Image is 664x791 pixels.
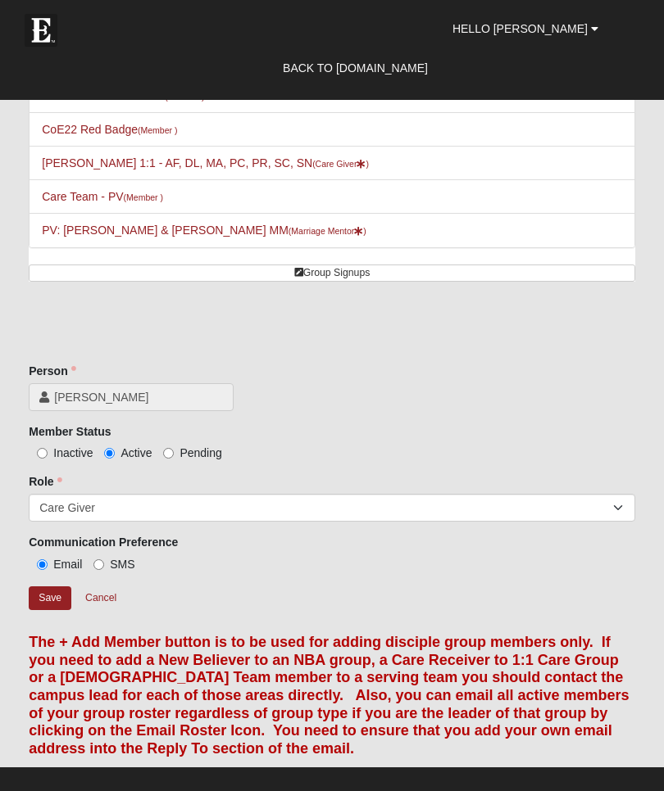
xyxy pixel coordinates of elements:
span: Active [121,446,152,459]
label: Member Status [29,423,111,440]
input: Email [37,559,48,570]
img: Eleven22 logo [25,14,57,47]
font: The + Add Member button is to be used for adding disciple group members only. If you need to add ... [29,634,629,757]
a: Back to [DOMAIN_NAME] [271,47,440,88]
small: (Member ) [124,192,163,202]
small: (Marriage Mentor ) [289,226,366,236]
input: Inactive [37,448,48,459]
a: Hello [PERSON_NAME] [440,8,611,49]
label: Role [29,473,61,490]
input: Alt+s [29,586,71,610]
a: Group Signups [29,264,635,282]
span: Hello [PERSON_NAME] [453,22,588,35]
span: Email [53,558,82,571]
a: Cancel [75,585,127,611]
label: Person [29,363,75,379]
span: [PERSON_NAME] [54,389,223,405]
input: Active [104,448,115,459]
input: SMS [93,559,104,570]
input: Pending [163,448,174,459]
a: CoE22 Red Badge(Member ) [42,123,177,136]
small: (Member ) [138,125,177,135]
label: Communication Preference [29,534,178,550]
a: Care Team - PV(Member ) [42,190,163,203]
small: (Care Giver ) [312,159,369,169]
span: SMS [110,558,134,571]
a: [PERSON_NAME] 1:1 - AF, DL, MA, PC, PR, SC, SN(Care Giver) [42,156,369,169]
span: Pending [180,446,221,459]
span: Inactive [53,446,93,459]
a: PV: [PERSON_NAME] & [PERSON_NAME] MM(Marriage Mentor) [42,224,366,237]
